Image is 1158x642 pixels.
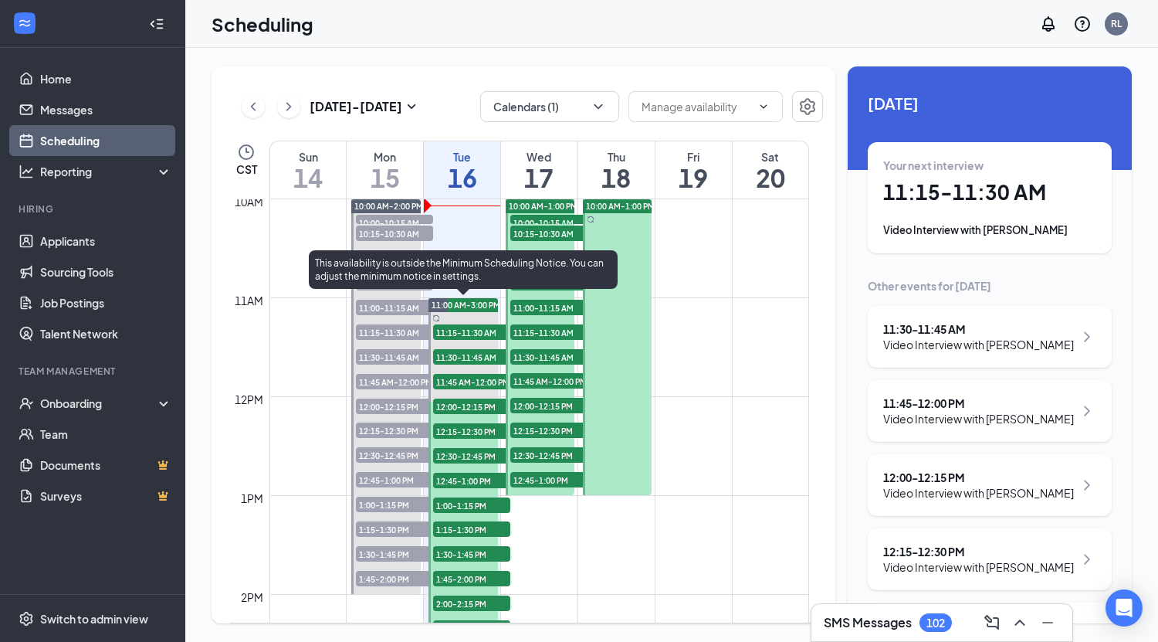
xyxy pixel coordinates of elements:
span: 12:45-1:00 PM [510,472,587,487]
a: September 18, 2025 [578,141,655,199]
span: 10:15-10:30 AM [510,226,587,241]
svg: QuestionInfo [1073,15,1092,33]
span: 12:30-12:45 PM [510,447,587,463]
span: 11:45 AM-12:00 PM [510,373,587,389]
button: ChevronRight [277,95,300,118]
div: 12:00 - 12:15 PM [883,470,1074,485]
div: 11am [232,292,266,309]
span: 12:15-12:30 PM [356,423,433,438]
span: 10:00-10:15 AM [356,215,433,230]
span: 11:00-11:15 AM [356,300,433,315]
div: Video Interview with [PERSON_NAME] [883,411,1074,426]
svg: Sync [587,216,594,223]
svg: ChevronRight [1078,550,1096,569]
span: 12:45-1:00 PM [356,472,433,487]
button: Calendars (1)ChevronDown [480,91,619,122]
svg: Notifications [1039,15,1058,33]
span: 12:00-12:15 PM [356,399,433,414]
svg: Sync [432,314,440,322]
h3: [DATE] - [DATE] [310,98,402,115]
button: ComposeMessage [980,610,1004,635]
div: Your next interview [883,158,1096,173]
button: Settings [792,91,823,122]
span: 11:30-11:45 AM [433,349,510,365]
svg: WorkstreamLogo [17,15,32,31]
span: 1:15-1:30 PM [356,521,433,537]
h1: 16 [424,165,500,191]
div: Other events for [DATE] [868,278,1112,294]
a: Team [40,419,172,450]
h1: 15 [347,165,423,191]
svg: ChevronRight [1078,402,1096,420]
div: Thu [578,149,655,165]
span: 1:45-2:00 PM [433,571,510,586]
div: Open Intercom Messenger [1106,589,1143,627]
div: Mon [347,149,423,165]
a: Talent Network [40,318,172,349]
div: 11:30 - 11:45 AM [883,321,1074,337]
button: ChevronLeft [242,95,265,118]
div: Team Management [19,365,169,378]
svg: ChevronUp [1011,613,1029,632]
a: Home [40,63,172,94]
span: 12:00-12:15 PM [433,399,510,414]
span: 10:00 AM-1:00 PM [509,201,577,212]
a: September 20, 2025 [733,141,808,199]
div: Video Interview with [PERSON_NAME] [883,559,1074,575]
span: 11:00-11:15 AM [510,300,587,315]
button: ChevronUp [1007,610,1032,635]
svg: ComposeMessage [983,613,1001,632]
div: 12pm [232,391,266,408]
h1: 18 [578,165,655,191]
div: Reporting [40,164,173,179]
a: Applicants [40,226,172,256]
svg: Collapse [149,16,164,32]
div: Onboarding [40,396,159,411]
span: 12:30-12:45 PM [356,447,433,463]
div: 102 [926,617,945,630]
div: 2pm [238,589,266,606]
svg: ChevronLeft [245,97,261,116]
svg: ChevronRight [1078,328,1096,346]
div: 12:15 - 12:30 PM [883,544,1074,559]
a: September 19, 2025 [655,141,732,199]
span: 12:30-12:45 PM [433,448,510,464]
span: 11:30-11:45 AM [510,349,587,365]
span: 12:00-12:15 PM [510,398,587,413]
svg: ChevronRight [281,97,296,116]
span: 1:30-1:45 PM [356,546,433,562]
span: 11:15-11:30 AM [510,324,587,340]
span: 10:00 AM-2:00 PM [354,201,423,212]
h1: 20 [733,165,808,191]
svg: Analysis [19,164,34,179]
div: Video Interview with [PERSON_NAME] [883,485,1074,501]
span: CST [236,161,257,177]
a: September 17, 2025 [501,141,577,199]
svg: Minimize [1038,613,1057,632]
a: Scheduling [40,125,172,156]
div: 10am [232,193,266,210]
div: Wed [501,149,577,165]
span: 1:00-1:15 PM [356,497,433,512]
span: 1:30-1:45 PM [433,546,510,562]
span: 10:15-10:30 AM [356,226,433,241]
a: Job Postings [40,287,172,318]
h1: Scheduling [212,11,313,37]
div: Sun [270,149,346,165]
h1: 14 [270,165,346,191]
span: 11:45 AM-12:00 PM [433,374,510,389]
span: 12:45-1:00 PM [433,473,510,488]
span: 12:15-12:30 PM [433,423,510,439]
a: Sourcing Tools [40,256,172,287]
span: 2:15-2:30 PM [433,620,510,636]
span: [DATE] [868,91,1112,115]
a: September 16, 2025 [424,141,500,199]
a: Messages [40,94,172,125]
div: Fri [655,149,732,165]
svg: Settings [19,611,34,627]
span: 2:00-2:15 PM [433,596,510,611]
a: September 15, 2025 [347,141,423,199]
h1: 17 [501,165,577,191]
div: Sat [733,149,808,165]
